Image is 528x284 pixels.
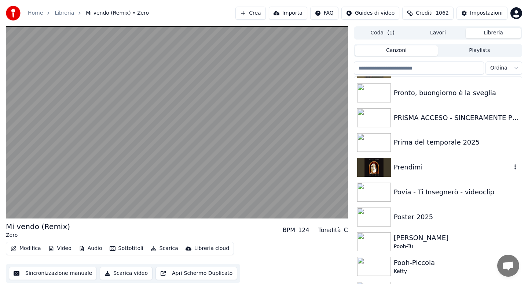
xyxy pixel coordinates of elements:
span: 1062 [436,10,449,17]
button: Importa [269,7,307,20]
button: Impostazioni [456,7,507,20]
div: Libreria cloud [194,245,229,252]
a: Home [28,10,43,17]
div: PRISMA ACCESO - SINCERAMENTE PLAY [394,113,519,123]
div: Povia - Ti Insegnerò - videoclip [394,187,519,197]
div: BPM [283,226,295,235]
button: Guides di video [341,7,399,20]
span: Crediti [416,10,433,17]
span: Ordina [490,64,507,72]
div: Aprire la chat [497,255,519,277]
span: ( 1 ) [387,29,395,37]
div: Poster 2025 [394,212,519,222]
button: Crea [235,7,265,20]
button: Sottotitoli [107,243,146,254]
a: Libreria [55,10,74,17]
img: youka [6,6,21,20]
div: Mi vendo (Remix) [6,221,70,232]
button: Video [45,243,74,254]
button: Scarica [148,243,181,254]
button: Libreria [466,28,521,38]
div: C [344,226,348,235]
button: Coda [355,28,410,38]
div: Prendimi [394,162,511,172]
div: Pooh-Piccola [394,258,519,268]
button: FAQ [310,7,338,20]
button: Modifica [8,243,44,254]
button: Playlists [438,45,521,56]
div: Pronto, buongiorno è la sveglia [394,88,519,98]
button: Lavori [410,28,466,38]
span: Mi vendo (Remix) • Zero [86,10,149,17]
div: [PERSON_NAME] [394,233,519,243]
button: Canzoni [355,45,438,56]
div: Tonalità [318,226,341,235]
div: Impostazioni [470,10,503,17]
div: Ketty [394,268,519,275]
button: Audio [76,243,105,254]
button: Apri Schermo Duplicato [155,267,237,280]
div: Zero [6,232,70,239]
button: Crediti1062 [402,7,454,20]
button: Scarica video [100,267,153,280]
nav: breadcrumb [28,10,149,17]
div: Prima del temporale 2025 [394,137,519,147]
button: Sincronizzazione manuale [9,267,97,280]
div: Pooh-Tu [394,243,519,250]
div: 124 [298,226,309,235]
